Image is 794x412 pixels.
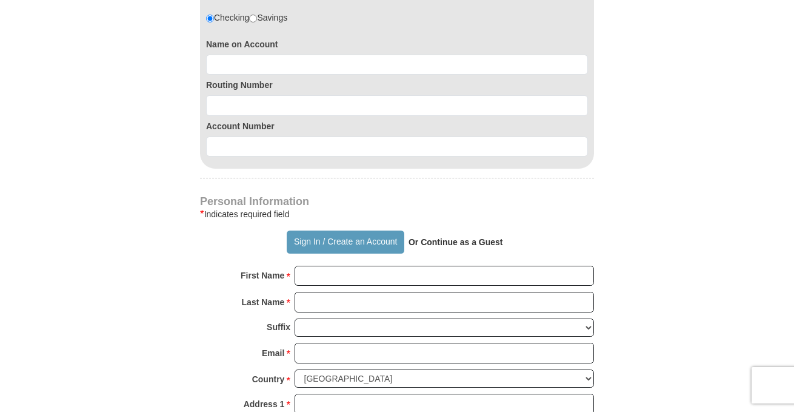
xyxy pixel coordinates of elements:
strong: Country [252,371,285,388]
div: Indicates required field [200,207,594,221]
label: Routing Number [206,79,588,91]
div: Checking Savings [206,12,287,24]
strong: Email [262,345,284,362]
strong: Last Name [242,294,285,311]
label: Account Number [206,120,588,132]
button: Sign In / Create an Account [287,231,404,254]
strong: First Name [241,267,284,284]
h4: Personal Information [200,197,594,206]
label: Name on Account [206,38,588,50]
strong: Or Continue as a Guest [409,237,503,247]
strong: Suffix [267,319,290,336]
